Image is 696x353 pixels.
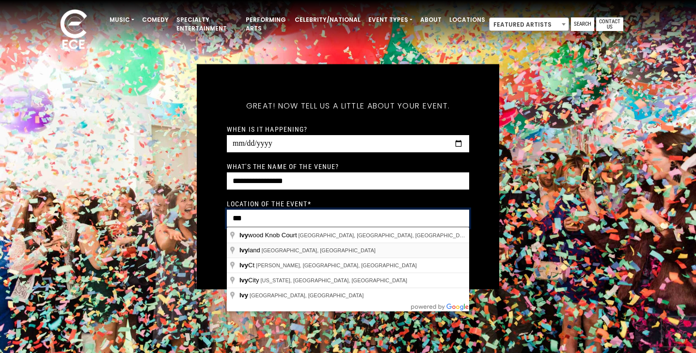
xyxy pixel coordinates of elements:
[260,277,407,283] span: [US_STATE], [GEOGRAPHIC_DATA], [GEOGRAPHIC_DATA]
[416,12,445,28] a: About
[291,12,364,28] a: Celebrity/National
[490,18,569,31] span: Featured Artists
[227,124,308,133] label: When is it happening?
[239,292,248,299] span: Ivy
[242,12,291,37] a: Performing Arts
[262,247,376,253] span: [GEOGRAPHIC_DATA], [GEOGRAPHIC_DATA]
[49,7,98,54] img: ece_new_logo_whitev2-1.png
[239,261,248,269] span: Ivy
[239,276,260,284] span: City
[239,246,262,254] span: land
[364,12,416,28] a: Event Types
[239,231,299,239] span: wood Knob Court
[227,88,469,123] h5: Great! Now tell us a little about your event.
[239,246,248,254] span: Ivy
[227,162,339,170] label: What's the name of the venue?
[138,12,173,28] a: Comedy
[571,17,594,31] a: Search
[445,12,489,28] a: Locations
[596,17,623,31] a: Contact Us
[239,276,248,284] span: Ivy
[239,261,256,269] span: Ct
[227,199,311,208] label: Location of the event
[106,12,138,28] a: Music
[299,232,471,238] span: [GEOGRAPHIC_DATA], [GEOGRAPHIC_DATA], [GEOGRAPHIC_DATA]
[250,292,364,298] span: [GEOGRAPHIC_DATA], [GEOGRAPHIC_DATA]
[489,17,569,31] span: Featured Artists
[239,231,248,239] span: Ivy
[256,262,417,268] span: [PERSON_NAME], [GEOGRAPHIC_DATA], [GEOGRAPHIC_DATA]
[173,12,242,37] a: Specialty Entertainment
